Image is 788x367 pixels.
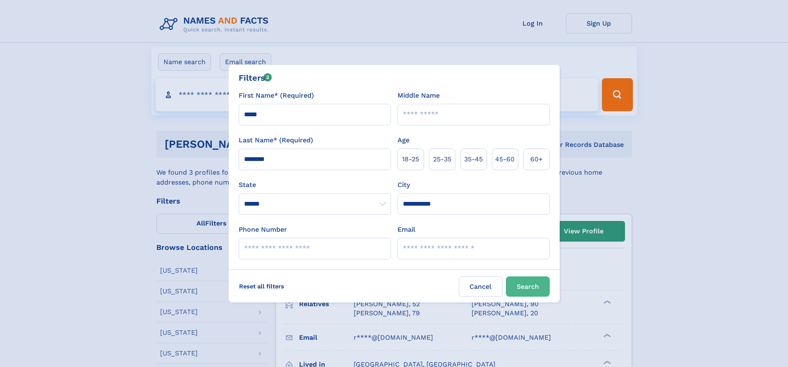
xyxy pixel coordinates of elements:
div: Filters [239,72,272,84]
label: Phone Number [239,225,287,235]
span: 60+ [530,154,543,164]
span: 18‑25 [402,154,419,164]
label: Reset all filters [234,276,290,296]
label: Middle Name [398,91,440,101]
label: State [239,180,391,190]
label: Cancel [459,276,503,297]
label: Age [398,135,410,145]
label: First Name* (Required) [239,91,314,101]
label: City [398,180,410,190]
button: Search [506,276,550,297]
span: 45‑60 [495,154,515,164]
span: 25‑35 [433,154,451,164]
label: Email [398,225,415,235]
label: Last Name* (Required) [239,135,313,145]
span: 35‑45 [464,154,483,164]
